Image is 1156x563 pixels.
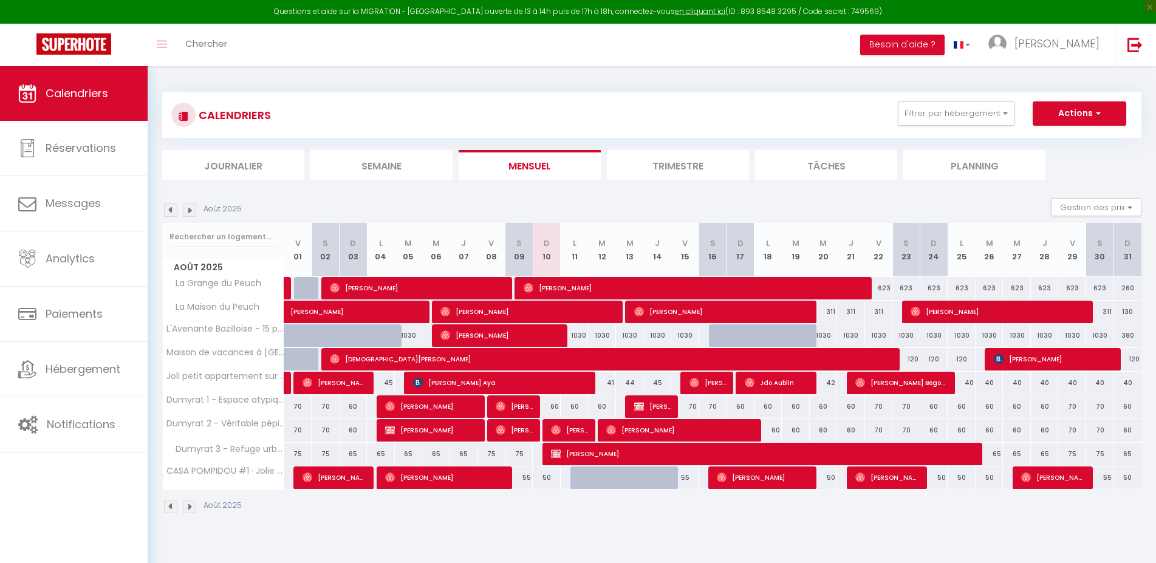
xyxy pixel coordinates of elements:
div: 311 [837,301,865,323]
div: 65 [1113,443,1141,465]
th: 29 [1058,223,1086,277]
span: [PERSON_NAME] [551,418,588,442]
abbr: D [1124,237,1130,249]
a: ... [PERSON_NAME] [979,24,1115,66]
th: 06 [422,223,450,277]
div: 1030 [561,324,589,347]
span: [PERSON_NAME] [1021,466,1086,489]
abbr: S [1097,237,1103,249]
div: 60 [727,395,754,418]
span: [PERSON_NAME] [634,395,671,418]
div: 1030 [892,324,920,347]
div: 70 [1058,419,1086,442]
input: Rechercher un logement... [169,226,277,248]
div: 1030 [671,324,699,347]
span: [PERSON_NAME] [290,294,430,317]
div: 1030 [643,324,671,347]
abbr: M [405,237,412,249]
span: [PERSON_NAME] [994,347,1115,370]
span: [PERSON_NAME] [496,418,533,442]
div: 1030 [1031,324,1059,347]
span: Joli petit appartement sur les hauteurs de BRIVE [165,372,286,381]
div: 311 [865,301,893,323]
th: 12 [588,223,616,277]
div: 45 [643,372,671,394]
div: 130 [1113,301,1141,323]
div: 70 [284,419,312,442]
div: 40 [976,372,1004,394]
abbr: M [819,237,827,249]
div: 1030 [1058,324,1086,347]
div: 60 [810,419,838,442]
div: 1030 [865,324,893,347]
div: 70 [1086,419,1114,442]
abbr: J [655,237,660,249]
div: 623 [920,277,948,299]
span: Dumyrat 3 - Refuge urbain [165,443,286,456]
div: 311 [1086,301,1114,323]
span: CASA POMPIDOU #1 · Jolie et [GEOGRAPHIC_DATA] 1 [165,466,286,476]
th: 09 [505,223,533,277]
span: L'Avenante Bazilloise - 15 pers [165,324,286,333]
th: 07 [450,223,478,277]
th: 17 [727,223,754,277]
div: 120 [948,348,976,370]
div: 60 [533,395,561,418]
div: 623 [1086,277,1114,299]
th: 02 [312,223,340,277]
div: 45 [367,372,395,394]
div: 75 [477,443,505,465]
div: 120 [1113,348,1141,370]
th: 03 [340,223,368,277]
th: 15 [671,223,699,277]
a: Chercher [176,24,236,66]
span: Chercher [185,37,227,50]
div: 60 [340,395,368,418]
abbr: D [737,237,744,249]
span: [PERSON_NAME] [689,371,727,394]
span: [PERSON_NAME] [440,324,561,347]
div: 120 [920,348,948,370]
span: [PERSON_NAME] [1014,36,1100,51]
div: 1030 [588,324,616,347]
li: Journalier [162,150,304,180]
span: [PERSON_NAME] [385,466,506,489]
div: 55 [1086,466,1114,489]
span: [PERSON_NAME] [717,466,810,489]
span: [PERSON_NAME] [855,466,920,489]
div: 1030 [1086,324,1114,347]
span: Hébergement [46,361,120,377]
abbr: M [598,237,606,249]
span: [PERSON_NAME] Aya [413,371,590,394]
span: Analytics [46,251,95,266]
li: Mensuel [459,150,601,180]
th: 05 [395,223,423,277]
div: 40 [948,372,976,394]
abbr: M [433,237,440,249]
div: 623 [948,277,976,299]
div: 65 [1031,443,1059,465]
li: Tâches [755,150,897,180]
div: 55 [671,466,699,489]
abbr: V [876,237,881,249]
div: 70 [312,395,340,418]
th: 26 [976,223,1004,277]
div: 70 [892,395,920,418]
abbr: V [1070,237,1075,249]
div: 60 [976,419,1004,442]
th: 23 [892,223,920,277]
div: 60 [1031,419,1059,442]
div: 70 [1086,395,1114,418]
div: 1030 [948,324,976,347]
div: 623 [1031,277,1059,299]
div: 60 [782,395,810,418]
div: 70 [892,419,920,442]
div: 50 [920,466,948,489]
button: Gestion des prix [1051,198,1141,216]
span: [DEMOGRAPHIC_DATA][PERSON_NAME] [330,347,898,370]
div: 1030 [810,324,838,347]
div: 70 [865,395,893,418]
div: 60 [976,395,1004,418]
div: 70 [865,419,893,442]
div: 623 [865,277,893,299]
